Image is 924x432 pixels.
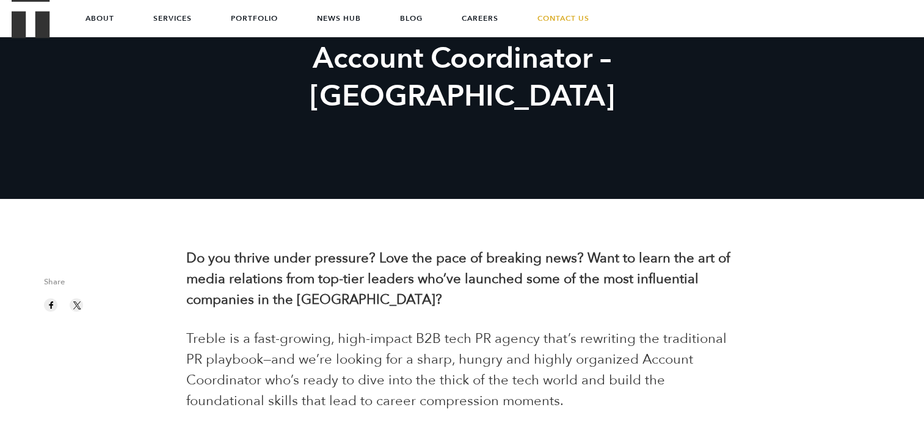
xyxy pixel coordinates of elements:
img: facebook sharing button [46,300,57,311]
span: Treble is a fast-growing, high-impact B2B tech PR agency that’s rewriting the traditional PR play... [186,329,727,410]
span: Share [44,278,168,292]
h2: Account Coordinator – [GEOGRAPHIC_DATA] [237,40,688,115]
b: Do you thrive under pressure? Love the pace of breaking news? Want to learn the art of media rela... [186,249,730,309]
img: twitter sharing button [71,300,82,311]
